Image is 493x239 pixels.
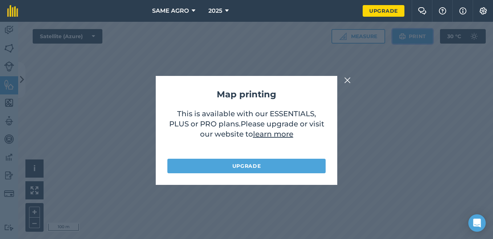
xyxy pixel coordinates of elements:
[479,7,488,15] img: A cog icon
[468,214,486,232] div: Open Intercom Messenger
[152,7,189,15] span: SAME AGRO
[208,7,222,15] span: 2025
[418,7,427,15] img: Two speech bubbles overlapping with the left bubble in the forefront
[7,5,18,17] img: fieldmargin Logo
[253,130,293,138] a: learn more
[167,109,326,151] p: This is available with our ESSENTIALS, PLUS or PRO plans .
[363,5,404,17] a: Upgrade
[200,119,324,138] span: Please upgrade or visit our website to
[167,88,326,101] h2: Map printing
[167,159,326,173] a: Upgrade
[344,76,351,85] img: svg+xml;base64,PHN2ZyB4bWxucz0iaHR0cDovL3d3dy53My5vcmcvMjAwMC9zdmciIHdpZHRoPSIyMiIgaGVpZ2h0PSIzMC...
[459,7,466,15] img: svg+xml;base64,PHN2ZyB4bWxucz0iaHR0cDovL3d3dy53My5vcmcvMjAwMC9zdmciIHdpZHRoPSIxNyIgaGVpZ2h0PSIxNy...
[438,7,447,15] img: A question mark icon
